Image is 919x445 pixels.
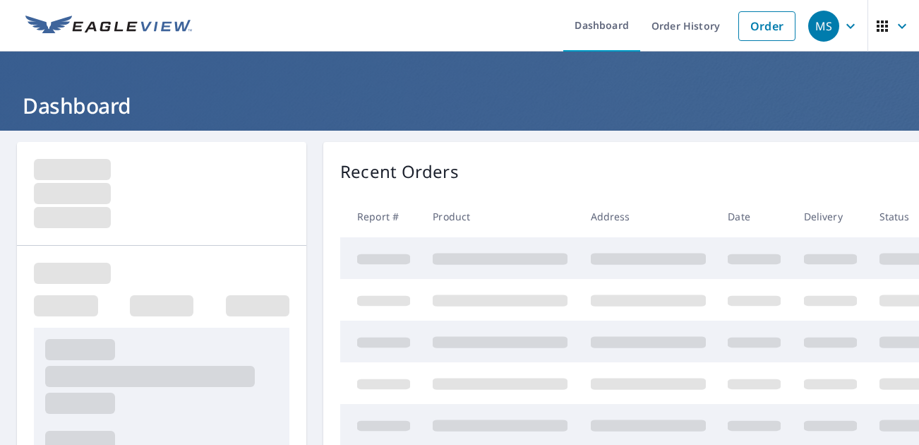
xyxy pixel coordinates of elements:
th: Report # [340,196,421,237]
a: Order [738,11,795,41]
th: Address [579,196,717,237]
th: Delivery [793,196,868,237]
th: Product [421,196,579,237]
h1: Dashboard [17,91,902,120]
p: Recent Orders [340,159,459,184]
th: Date [716,196,792,237]
div: MS [808,11,839,42]
img: EV Logo [25,16,192,37]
